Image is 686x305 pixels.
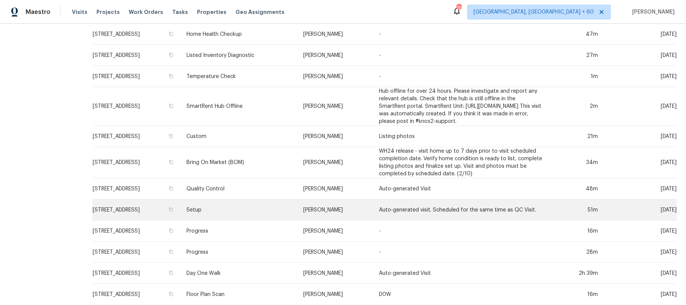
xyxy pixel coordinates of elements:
[298,242,373,263] td: [PERSON_NAME]
[373,45,548,66] td: -
[373,24,548,45] td: -
[456,5,461,12] div: 711
[92,87,180,126] td: [STREET_ADDRESS]
[373,284,548,305] td: D0W
[604,178,677,199] td: [DATE]
[604,87,677,126] td: [DATE]
[298,284,373,305] td: [PERSON_NAME]
[548,284,604,305] td: 16m
[168,52,174,58] button: Copy Address
[180,66,297,87] td: Temperature Check
[168,248,174,255] button: Copy Address
[92,147,180,178] td: [STREET_ADDRESS]
[548,45,604,66] td: 27m
[72,8,87,16] span: Visits
[180,126,297,147] td: Custom
[604,199,677,221] td: [DATE]
[298,263,373,284] td: [PERSON_NAME]
[604,66,677,87] td: [DATE]
[172,9,188,15] span: Tasks
[373,263,548,284] td: Auto-generated Visit
[373,66,548,87] td: -
[298,87,373,126] td: [PERSON_NAME]
[96,8,120,16] span: Projects
[474,8,594,16] span: [GEOGRAPHIC_DATA], [GEOGRAPHIC_DATA] + 60
[180,147,297,178] td: Bring On Market (BOM)
[298,221,373,242] td: [PERSON_NAME]
[548,242,604,263] td: 28m
[129,8,163,16] span: Work Orders
[180,242,297,263] td: Progress
[298,199,373,221] td: [PERSON_NAME]
[92,263,180,284] td: [STREET_ADDRESS]
[548,87,604,126] td: 2m
[373,242,548,263] td: -
[168,159,174,166] button: Copy Address
[92,199,180,221] td: [STREET_ADDRESS]
[180,263,297,284] td: Day One Walk
[168,291,174,297] button: Copy Address
[548,66,604,87] td: 1m
[26,8,50,16] span: Maestro
[298,178,373,199] td: [PERSON_NAME]
[373,147,548,178] td: WH24 release - visit home up to 7 days prior to visit scheduled completion date. Verify home cond...
[604,221,677,242] td: [DATE]
[168,185,174,192] button: Copy Address
[92,242,180,263] td: [STREET_ADDRESS]
[168,103,174,109] button: Copy Address
[92,126,180,147] td: [STREET_ADDRESS]
[604,126,677,147] td: [DATE]
[92,284,180,305] td: [STREET_ADDRESS]
[168,227,174,234] button: Copy Address
[548,24,604,45] td: 47m
[548,221,604,242] td: 16m
[548,263,604,284] td: 2h 39m
[373,126,548,147] td: Listing photos
[92,178,180,199] td: [STREET_ADDRESS]
[92,66,180,87] td: [STREET_ADDRESS]
[298,24,373,45] td: [PERSON_NAME]
[92,221,180,242] td: [STREET_ADDRESS]
[180,284,297,305] td: Floor Plan Scan
[298,126,373,147] td: [PERSON_NAME]
[180,45,297,66] td: Listed Inventory Diagnostic
[298,66,373,87] td: [PERSON_NAME]
[604,284,677,305] td: [DATE]
[548,178,604,199] td: 48m
[180,199,297,221] td: Setup
[168,270,174,276] button: Copy Address
[168,133,174,139] button: Copy Address
[298,45,373,66] td: [PERSON_NAME]
[92,24,180,45] td: [STREET_ADDRESS]
[235,8,284,16] span: Geo Assignments
[604,24,677,45] td: [DATE]
[604,45,677,66] td: [DATE]
[373,221,548,242] td: -
[548,126,604,147] td: 21m
[604,147,677,178] td: [DATE]
[373,87,548,126] td: Hub offline for over 24 hours. Please investigate and report any relevant details. Check that the...
[548,199,604,221] td: 51m
[604,263,677,284] td: [DATE]
[92,45,180,66] td: [STREET_ADDRESS]
[548,147,604,178] td: 34m
[168,31,174,37] button: Copy Address
[629,8,675,16] span: [PERSON_NAME]
[373,178,548,199] td: Auto-generated Visit
[604,242,677,263] td: [DATE]
[373,199,548,221] td: Auto-generated visit. Scheduled for the same time as QC Visit.
[168,73,174,80] button: Copy Address
[180,221,297,242] td: Progress
[197,8,226,16] span: Properties
[168,206,174,213] button: Copy Address
[180,24,297,45] td: Home Health Checkup
[298,147,373,178] td: [PERSON_NAME]
[180,178,297,199] td: Quality Control
[180,87,297,126] td: SmartRent Hub Offline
